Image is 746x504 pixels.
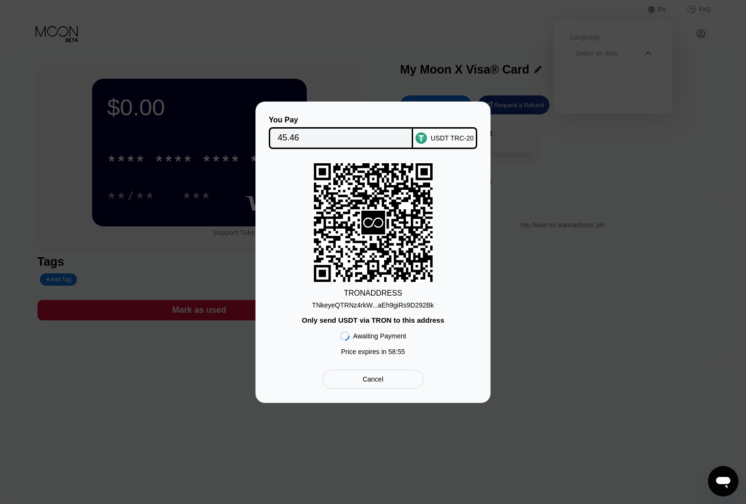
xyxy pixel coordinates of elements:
div: Only send USDT via TRON to this address [302,316,444,324]
iframe: Кнопка запуска окна обмена сообщениями [708,466,738,496]
div: Cancel [322,370,424,389]
div: Price expires in [341,348,405,355]
div: USDT TRC-20 [431,134,474,142]
div: Cancel [363,375,384,383]
div: TRON ADDRESS [344,289,402,298]
div: Awaiting Payment [353,332,406,340]
div: TNkeyeQTRNz4rkW...aEh9giRs9D292Bk [312,298,434,309]
div: You PayUSDT TRC-20 [270,116,476,149]
div: TNkeyeQTRNz4rkW...aEh9giRs9D292Bk [312,301,434,309]
div: You Pay [269,116,414,124]
span: 58 : 55 [388,348,405,355]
